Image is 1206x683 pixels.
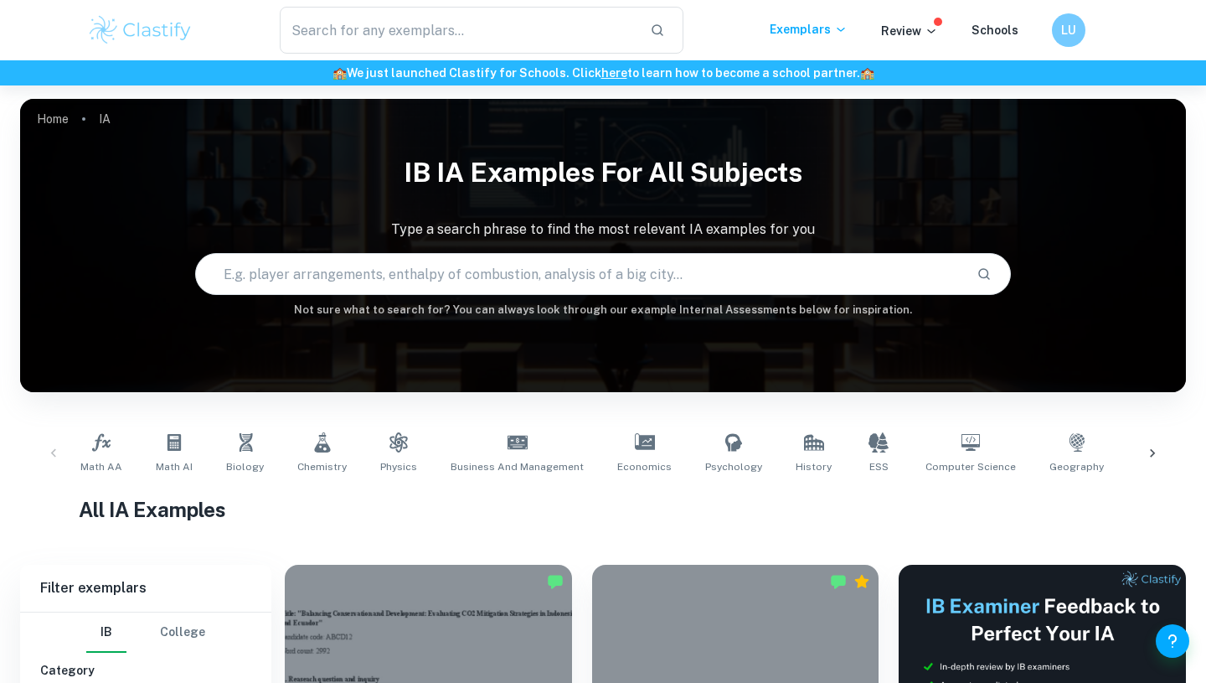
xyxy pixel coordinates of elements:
img: Marked [547,573,564,590]
span: Economics [617,459,672,474]
h6: Category [40,661,251,680]
span: Business and Management [451,459,584,474]
a: here [601,66,627,80]
p: IA [99,110,111,128]
p: Exemplars [770,20,848,39]
span: Physics [380,459,417,474]
span: Math AI [156,459,193,474]
input: Search for any exemplars... [280,7,636,54]
span: 🏫 [860,66,874,80]
span: 🏫 [332,66,347,80]
button: IB [86,613,126,653]
span: History [796,459,832,474]
p: Review [881,22,938,40]
p: Type a search phrase to find the most relevant IA examples for you [20,220,1186,240]
div: Premium [853,573,870,590]
span: Computer Science [925,459,1016,474]
span: ESS [869,459,889,474]
span: Math AA [80,459,122,474]
span: Chemistry [297,459,347,474]
button: College [160,613,205,653]
h1: All IA Examples [79,494,1128,525]
input: E.g. player arrangements, enthalpy of combustion, analysis of a big city... [196,251,963,298]
h6: We just launched Clastify for Schools. Click to learn how to become a school partner. [3,64,1203,82]
button: LU [1052,13,1085,47]
span: Psychology [705,459,762,474]
a: Schools [971,23,1018,37]
h6: Filter exemplars [20,565,271,612]
img: Clastify logo [87,13,193,47]
a: Home [37,107,69,131]
button: Search [970,260,998,288]
img: Marked [830,573,847,590]
div: Filter type choice [86,613,205,653]
h6: Not sure what to search for? You can always look through our example Internal Assessments below f... [20,302,1186,318]
h6: LU [1059,21,1079,39]
h1: IB IA examples for all subjects [20,146,1186,199]
button: Help and Feedback [1156,624,1189,658]
span: Geography [1049,459,1104,474]
span: Biology [226,459,264,474]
